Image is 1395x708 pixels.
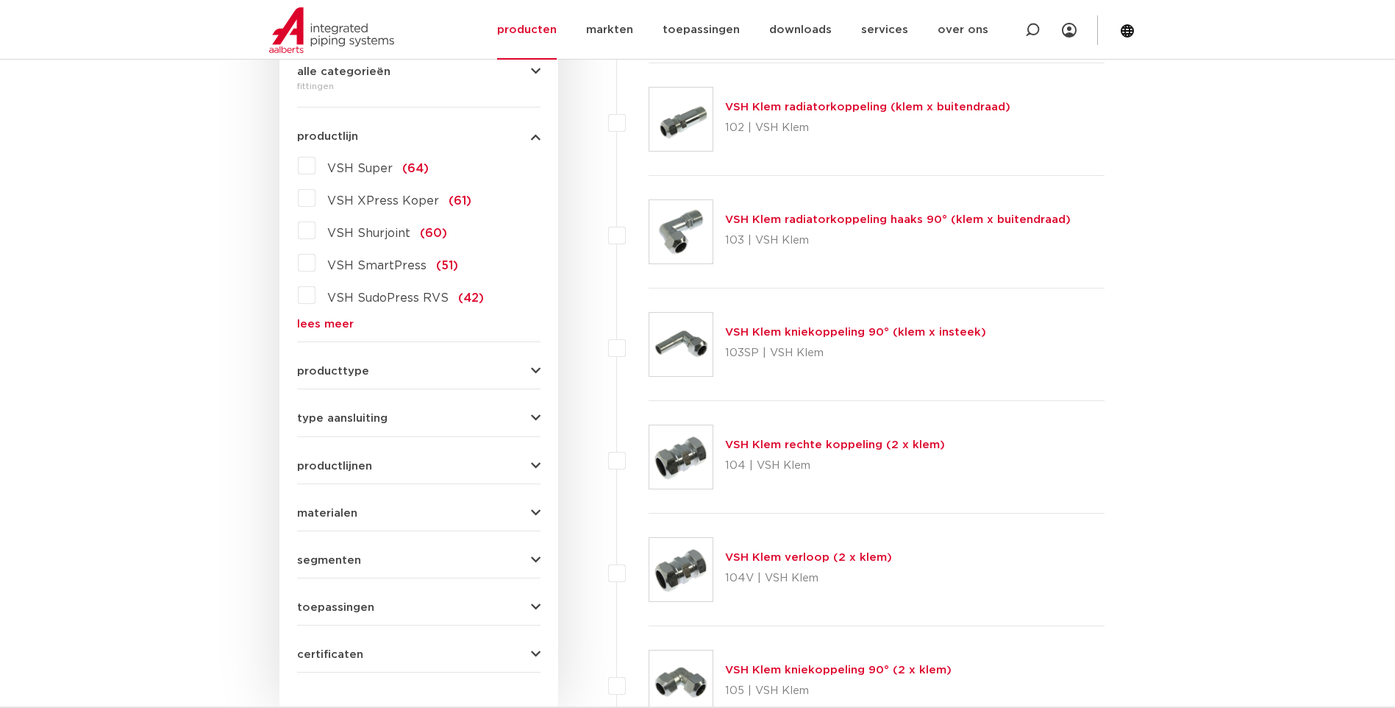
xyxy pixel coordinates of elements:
span: VSH SudoPress RVS [327,292,449,304]
img: Thumbnail for VSH Klem radiatorkoppeling (klem x buitendraad) [649,88,713,151]
img: Thumbnail for VSH Klem kniekoppeling 90° (klem x insteek) [649,313,713,376]
button: alle categorieën [297,66,540,77]
div: fittingen [297,77,540,95]
a: VSH Klem radiatorkoppeling (klem x buitendraad) [725,102,1010,113]
span: productlijnen [297,461,372,472]
span: VSH XPress Koper [327,195,439,207]
button: materialen [297,508,540,519]
p: 102 | VSH Klem [725,116,1010,140]
button: producttype [297,366,540,377]
span: VSH SmartPress [327,260,427,272]
span: VSH Super [327,163,393,174]
span: (42) [458,292,484,304]
p: 105 | VSH Klem [725,679,952,703]
span: alle categorieën [297,66,390,77]
button: segmenten [297,555,540,566]
a: lees meer [297,319,540,330]
p: 103SP | VSH Klem [725,341,986,365]
p: 103 | VSH Klem [725,229,1071,252]
p: 104V | VSH Klem [725,567,892,590]
span: segmenten [297,555,361,566]
button: toepassingen [297,602,540,613]
span: (60) [420,227,447,239]
img: Thumbnail for VSH Klem verloop (2 x klem) [649,538,713,601]
span: materialen [297,508,357,519]
span: (51) [436,260,458,272]
a: VSH Klem kniekoppeling 90° (2 x klem) [725,665,952,676]
span: VSH Shurjoint [327,227,410,239]
span: (61) [449,195,471,207]
button: productlijnen [297,461,540,472]
a: VSH Klem radiatorkoppeling haaks 90° (klem x buitendraad) [725,214,1071,225]
span: certificaten [297,649,363,660]
button: type aansluiting [297,413,540,424]
a: VSH Klem verloop (2 x klem) [725,552,892,563]
span: type aansluiting [297,413,388,424]
a: VSH Klem kniekoppeling 90° (klem x insteek) [725,327,986,338]
a: VSH Klem rechte koppeling (2 x klem) [725,439,945,450]
img: Thumbnail for VSH Klem rechte koppeling (2 x klem) [649,425,713,489]
span: (64) [402,163,429,174]
img: Thumbnail for VSH Klem radiatorkoppeling haaks 90° (klem x buitendraad) [649,200,713,263]
button: productlijn [297,131,540,142]
button: certificaten [297,649,540,660]
span: producttype [297,366,369,377]
span: productlijn [297,131,358,142]
span: toepassingen [297,602,374,613]
p: 104 | VSH Klem [725,454,945,478]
